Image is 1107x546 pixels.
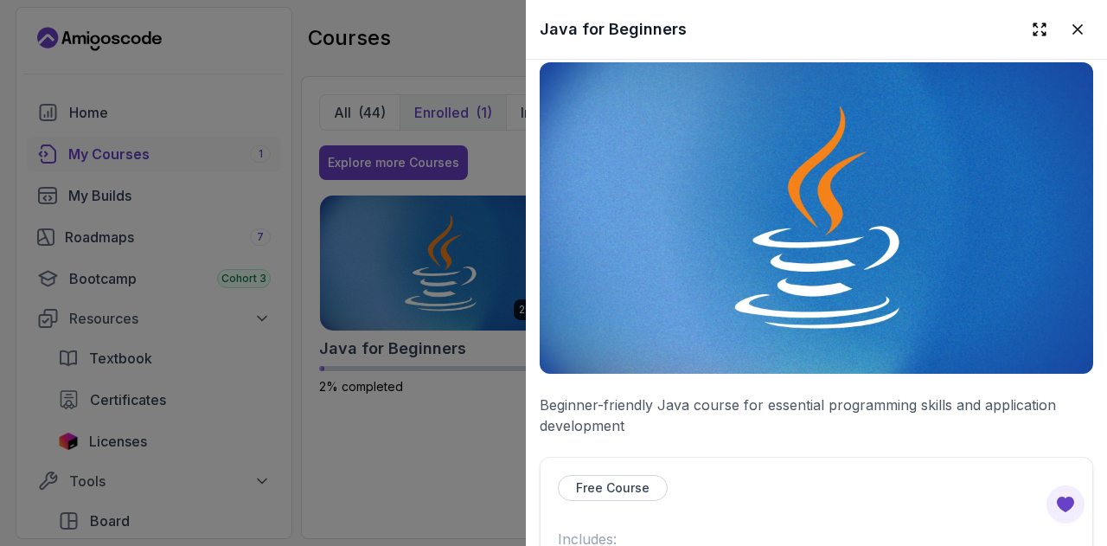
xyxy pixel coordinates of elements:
img: java-for-beginners_thumbnail [540,62,1093,374]
h2: Java for Beginners [540,17,687,42]
button: Open Feedback Button [1045,484,1086,525]
p: Beginner-friendly Java course for essential programming skills and application development [540,395,1093,436]
p: Free Course [576,479,649,497]
button: Expand drawer [1024,14,1055,45]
